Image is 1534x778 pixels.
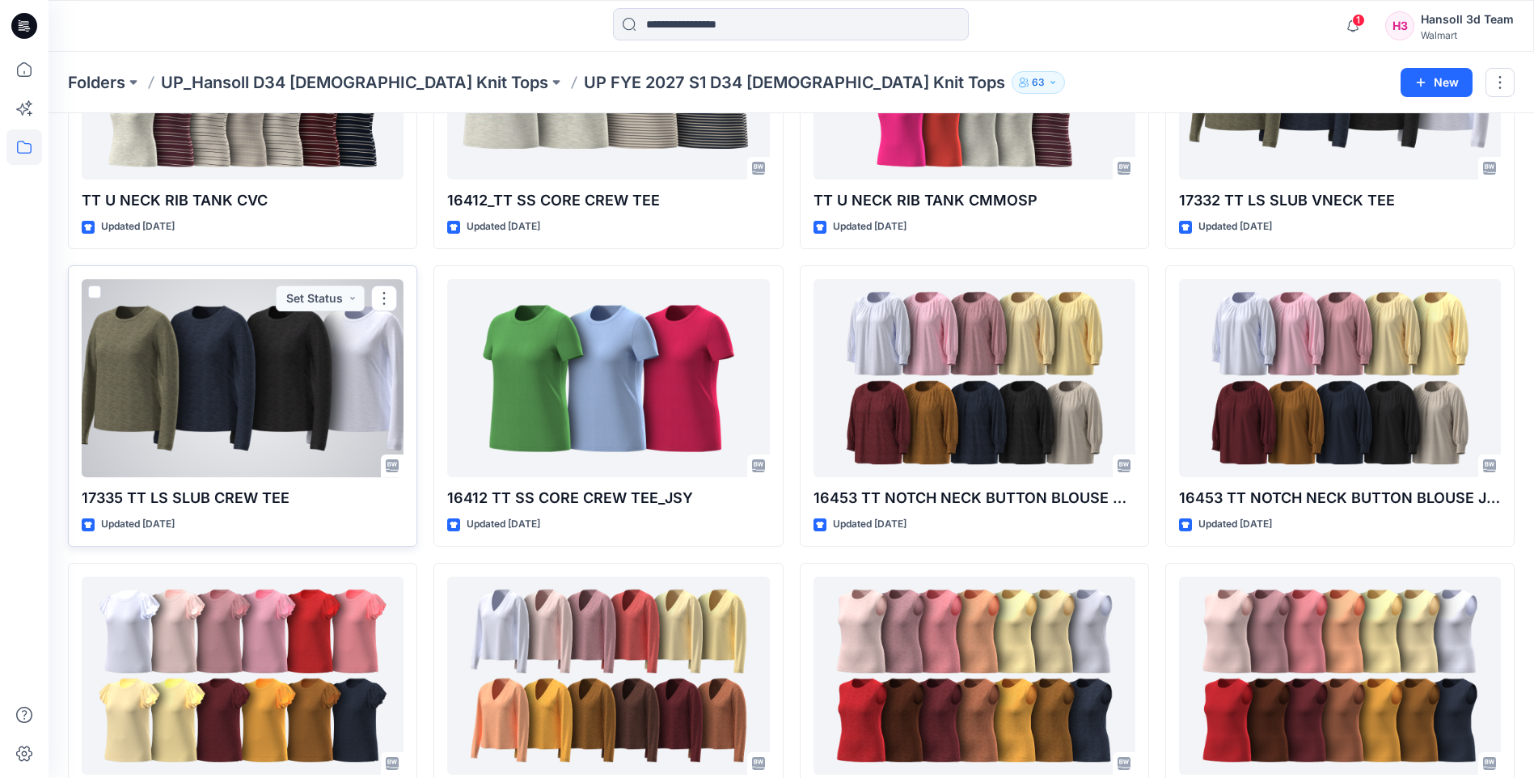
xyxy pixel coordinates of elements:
[1179,279,1501,477] a: 16453 TT NOTCH NECK BUTTON BLOUSE JSY
[1352,14,1365,27] span: 1
[1421,29,1514,41] div: Walmart
[1032,74,1045,91] p: 63
[68,71,125,94] a: Folders
[101,218,175,235] p: Updated [DATE]
[1198,516,1272,533] p: Updated [DATE]
[1198,218,1272,235] p: Updated [DATE]
[813,189,1135,212] p: TT U NECK RIB TANK CMMOSP
[82,577,404,775] a: 16446_TT CREW FLUTTER SS TOP
[101,516,175,533] p: Updated [DATE]
[161,71,548,94] a: UP_Hansoll D34 [DEMOGRAPHIC_DATA] Knit Tops
[447,279,769,477] a: 16412 TT SS CORE CREW TEE_JSY
[467,218,540,235] p: Updated [DATE]
[813,279,1135,477] a: 16453 TT NOTCH NECK BUTTON BLOUSE SLUB
[1012,71,1065,94] button: 63
[447,189,769,212] p: 16412_TT SS CORE CREW TEE
[1179,577,1501,775] a: 7756A_CREW NECK MUSCLE TEE JER
[82,279,404,477] a: 17335 TT LS SLUB CREW TEE
[447,577,769,775] a: 17963 TT LS RELAXED SLUB V NECK TEE
[82,189,404,212] p: TT U NECK RIB TANK CVC
[813,487,1135,510] p: 16453 TT NOTCH NECK BUTTON BLOUSE SLUB
[584,71,1005,94] p: UP FYE 2027 S1 D34 [DEMOGRAPHIC_DATA] Knit Tops
[1421,10,1514,29] div: Hansoll 3d Team
[447,487,769,510] p: 16412 TT SS CORE CREW TEE_JSY
[1179,189,1501,212] p: 17332 TT LS SLUB VNECK TEE
[833,516,906,533] p: Updated [DATE]
[1385,11,1414,40] div: H3
[467,516,540,533] p: Updated [DATE]
[1401,68,1473,97] button: New
[1179,487,1501,510] p: 16453 TT NOTCH NECK BUTTON BLOUSE JSY
[833,218,906,235] p: Updated [DATE]
[813,577,1135,775] a: 7756B_CREW NECK MUSCLE TEE SLUB
[82,487,404,510] p: 17335 TT LS SLUB CREW TEE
